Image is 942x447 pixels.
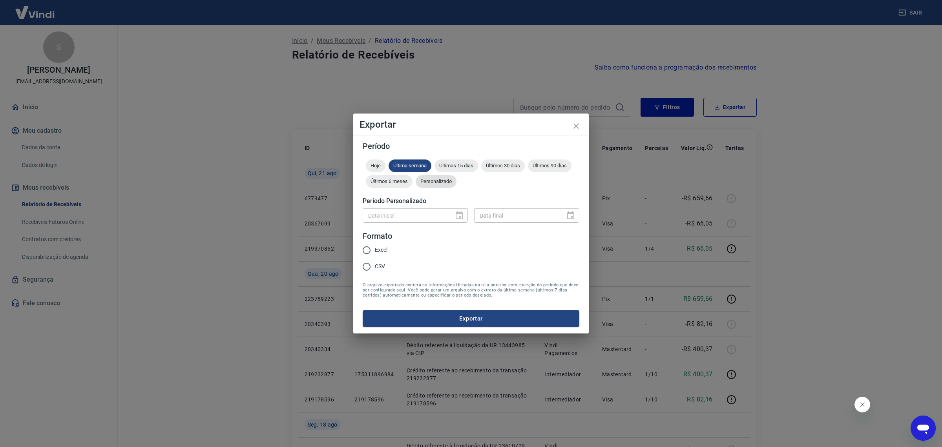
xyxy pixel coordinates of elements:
div: Últimos 15 dias [434,159,478,172]
div: Últimos 6 meses [366,175,413,188]
button: close [567,117,586,136]
span: Olá! Precisa de ajuda? [5,5,66,12]
div: Hoje [366,159,385,172]
div: Últimos 30 dias [481,159,525,172]
iframe: Fechar mensagem [854,397,870,412]
span: O arquivo exportado conterá as informações filtradas na tela anterior com exceção do período que ... [363,282,579,298]
span: Última semana [389,163,431,169]
span: Últimos 6 meses [366,178,413,184]
div: Última semana [389,159,431,172]
span: CSV [375,262,385,271]
span: Hoje [366,163,385,169]
span: Últimos 15 dias [434,163,478,169]
input: DD/MM/YYYY [474,208,560,223]
h5: Período Personalizado [363,197,579,205]
div: Personalizado [416,175,456,188]
button: Exportar [363,310,579,327]
span: Últimos 30 dias [481,163,525,169]
input: DD/MM/YYYY [363,208,448,223]
h4: Exportar [360,120,582,129]
iframe: Botão para abrir a janela de mensagens [911,416,936,441]
h5: Período [363,142,579,150]
div: Últimos 90 dias [528,159,571,172]
span: Personalizado [416,178,456,184]
span: Excel [375,246,387,254]
span: Últimos 90 dias [528,163,571,169]
legend: Formato [363,231,392,242]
